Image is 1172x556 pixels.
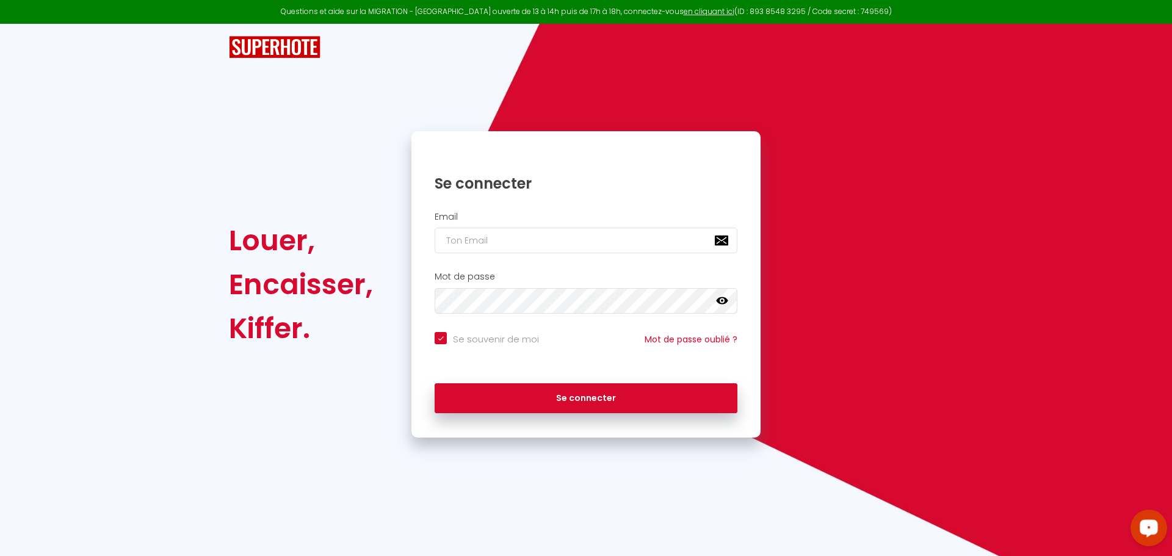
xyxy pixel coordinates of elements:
img: SuperHote logo [229,36,320,59]
a: en cliquant ici [684,6,734,16]
div: Encaisser, [229,262,373,306]
h2: Mot de passe [435,272,737,282]
h2: Email [435,212,737,222]
a: Mot de passe oublié ? [645,333,737,345]
button: Se connecter [435,383,737,414]
h1: Se connecter [435,174,737,193]
input: Ton Email [435,228,737,253]
div: Louer, [229,218,373,262]
iframe: LiveChat chat widget [1121,505,1172,556]
div: Kiffer. [229,306,373,350]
